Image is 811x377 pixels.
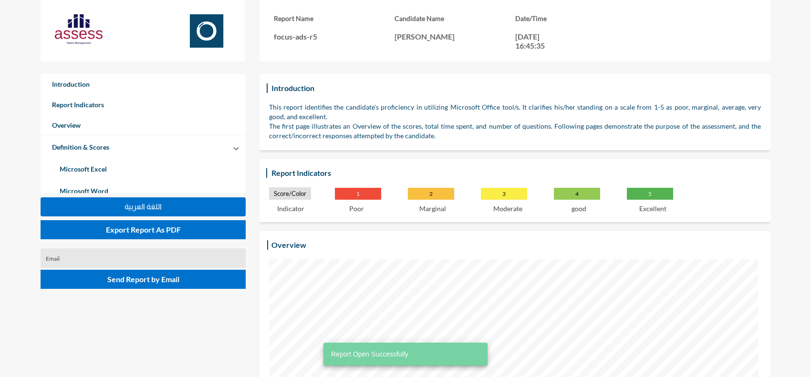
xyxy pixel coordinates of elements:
[515,14,636,22] h3: Date/Time
[41,270,246,289] button: Send Report by Email
[48,158,238,180] a: Microsoft Excel
[41,135,246,158] mat-expansion-panel-header: Definition & Scores
[408,188,454,200] p: 2
[274,14,395,22] h3: Report Name
[331,349,408,359] span: Report Open Successfully
[125,203,162,211] span: اللغة العربية
[183,14,230,48] img: Focus.svg
[349,204,364,213] p: Poor
[515,32,558,50] p: [DATE] 16:45:35
[639,204,666,213] p: Excellent
[269,187,311,200] p: Score/Color
[41,115,246,135] a: Overview
[55,14,103,44] img: AssessLogoo.svg
[572,204,586,213] p: good
[269,81,317,95] h3: Introduction
[277,204,304,213] p: Indicator
[493,204,522,213] p: Moderate
[395,14,515,22] h3: Candidate Name
[481,188,527,200] p: 3
[106,225,181,234] span: Export Report As PDF
[41,137,121,157] a: Definition & Scores
[107,275,179,284] span: Send Report by Email
[48,180,238,202] a: Microsoft Word
[41,197,246,216] button: اللغة العربية
[41,74,246,94] a: Introduction
[269,166,333,180] h3: Report Indicators
[41,220,246,239] button: Export Report As PDF
[269,122,761,141] p: The first page illustrates an Overview of the scores, total time spent, and number of questions. ...
[395,32,515,41] p: [PERSON_NAME]
[41,94,246,115] a: Report Indicators
[41,158,246,224] div: Definition & Scores
[419,204,446,213] p: Marginal
[335,188,381,200] p: 1
[269,238,309,252] h3: Overview
[269,102,761,122] p: This report identifies the candidate's proficiency in utilizing Microsoft Office tool/s. It clari...
[627,188,673,200] p: 5
[554,188,600,200] p: 4
[274,32,395,41] p: focus-ads-r5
